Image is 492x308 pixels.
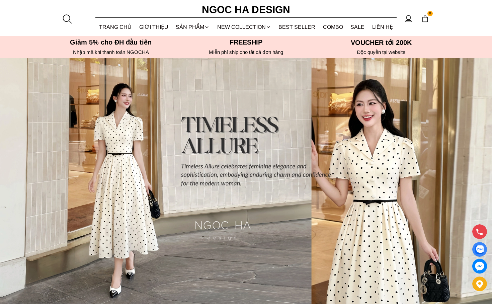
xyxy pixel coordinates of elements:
[196,2,296,18] a: Ngoc Ha Design
[421,15,429,22] img: img-CART-ICON-ksit0nf1
[172,18,214,36] div: SẢN PHẨM
[70,38,152,46] font: Giảm 5% cho ĐH đầu tiên
[275,18,319,36] a: BEST SELLER
[230,38,262,46] font: Freeship
[95,18,136,36] a: TRANG CHỦ
[180,49,312,55] h6: MIễn phí ship cho tất cả đơn hàng
[368,18,397,36] a: LIÊN HỆ
[316,49,447,55] h6: Độc quyền tại website
[475,245,484,254] img: Display image
[316,38,447,47] h5: VOUCHER tới 200K
[73,49,149,55] font: Nhập mã khi thanh toán NGOCHA
[214,18,275,36] a: NEW COLLECTION
[347,18,368,36] a: SALE
[427,11,433,16] span: 0
[472,242,487,257] a: Display image
[319,18,347,36] a: Combo
[472,259,487,274] a: messenger
[136,18,172,36] a: GIỚI THIỆU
